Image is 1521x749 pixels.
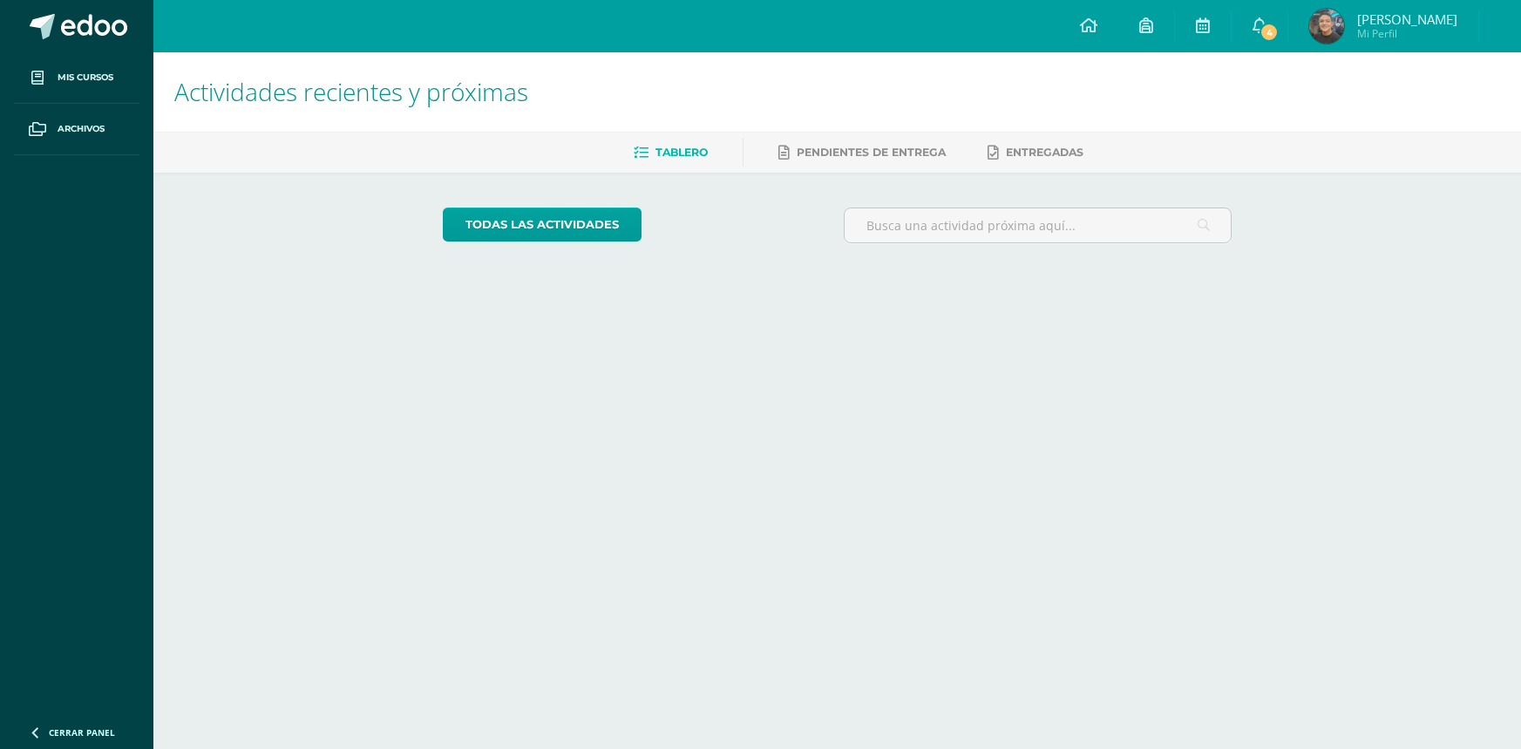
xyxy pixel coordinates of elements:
[174,75,528,108] span: Actividades recientes y próximas
[14,52,139,104] a: Mis cursos
[1357,10,1457,28] span: [PERSON_NAME]
[58,122,105,136] span: Archivos
[443,208,642,242] a: todas las Actividades
[797,146,946,159] span: Pendientes de entrega
[1006,146,1083,159] span: Entregadas
[655,146,708,159] span: Tablero
[1357,26,1457,41] span: Mi Perfil
[845,208,1231,242] input: Busca una actividad próxima aquí...
[634,139,708,167] a: Tablero
[1309,9,1344,44] img: 9e1e0745b5240b1f79afb0f3274331d1.png
[778,139,946,167] a: Pendientes de entrega
[49,726,115,739] span: Cerrar panel
[14,104,139,155] a: Archivos
[58,71,113,85] span: Mis cursos
[988,139,1083,167] a: Entregadas
[1260,23,1279,42] span: 4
